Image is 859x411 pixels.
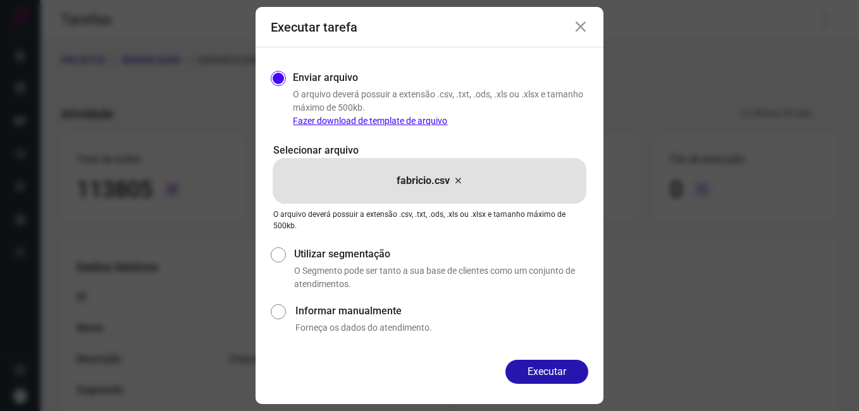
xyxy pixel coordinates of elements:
[295,321,588,334] p: Forneça os dados do atendimento.
[293,70,358,85] label: Enviar arquivo
[294,264,588,291] p: O Segmento pode ser tanto a sua base de clientes como um conjunto de atendimentos.
[505,360,588,384] button: Executar
[271,20,357,35] h3: Executar tarefa
[293,88,588,128] p: O arquivo deverá possuir a extensão .csv, .txt, .ods, .xls ou .xlsx e tamanho máximo de 500kb.
[273,209,586,231] p: O arquivo deverá possuir a extensão .csv, .txt, .ods, .xls ou .xlsx e tamanho máximo de 500kb.
[293,116,447,126] a: Fazer download de template de arquivo
[273,143,586,158] p: Selecionar arquivo
[397,173,450,188] p: fabricio.csv
[295,304,588,319] label: Informar manualmente
[294,247,588,262] label: Utilizar segmentação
